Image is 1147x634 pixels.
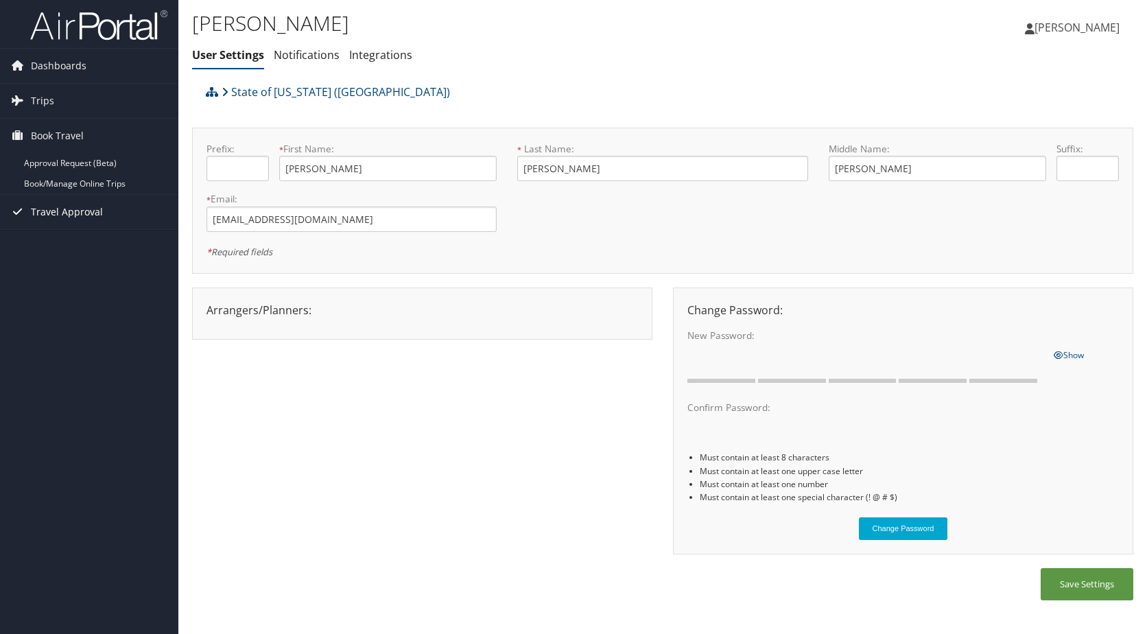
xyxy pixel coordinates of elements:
[274,47,340,62] a: Notifications
[700,451,1119,464] li: Must contain at least 8 characters
[192,47,264,62] a: User Settings
[829,142,1046,156] label: Middle Name:
[700,491,1119,504] li: Must contain at least one special character (! @ # $)
[1025,7,1133,48] a: [PERSON_NAME]
[1041,568,1133,600] button: Save Settings
[206,142,269,156] label: Prefix:
[1054,349,1084,361] span: Show
[687,329,1043,342] label: New Password:
[279,142,497,156] label: First Name:
[31,195,103,229] span: Travel Approval
[859,517,948,540] button: Change Password
[349,47,412,62] a: Integrations
[677,302,1129,318] div: Change Password:
[700,478,1119,491] li: Must contain at least one number
[31,119,84,153] span: Book Travel
[700,465,1119,478] li: Must contain at least one upper case letter
[196,302,648,318] div: Arrangers/Planners:
[222,78,450,106] a: State of [US_STATE] ([GEOGRAPHIC_DATA])
[206,246,272,258] em: Required fields
[31,49,86,83] span: Dashboards
[517,142,807,156] label: Last Name:
[30,9,167,41] img: airportal-logo.png
[206,192,497,206] label: Email:
[31,84,54,118] span: Trips
[1034,20,1120,35] span: [PERSON_NAME]
[1054,347,1084,362] a: Show
[192,9,820,38] h1: [PERSON_NAME]
[1056,142,1119,156] label: Suffix:
[687,401,1043,414] label: Confirm Password:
